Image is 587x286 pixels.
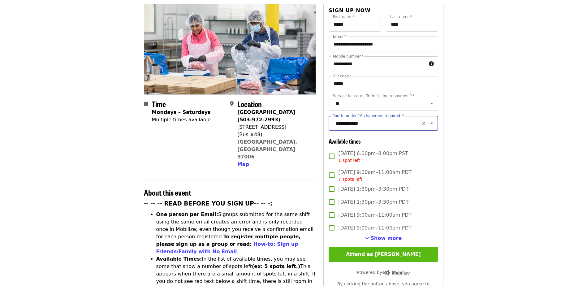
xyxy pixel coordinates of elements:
span: Sign up now [329,7,371,13]
span: Available times [329,137,361,145]
label: Last name [390,15,412,19]
li: Signups submitted for the same shift using the same email creates an error and is only recorded o... [156,211,316,255]
button: Attend as [PERSON_NAME] [329,247,438,262]
span: About this event [144,187,191,198]
strong: Mondays – Saturdays [152,109,211,115]
input: First name [329,17,381,32]
strong: To register multiple people, please sign up as a group or read: [156,234,301,247]
strong: (ex: 5 spots left.) [252,263,300,269]
button: Open [427,119,436,128]
input: Last name [386,17,438,32]
span: Powered by [357,270,410,275]
input: ZIP code [329,76,438,91]
div: (Bus #48) [237,131,311,138]
label: Email [333,35,346,38]
span: Map [237,161,249,167]
span: Time [152,98,166,109]
span: [DATE] 9:00am–11:00am PDT [338,169,412,183]
span: [DATE] 9:00am–11:00am PDT [338,224,412,232]
input: Email [329,37,438,51]
button: Open [427,99,436,108]
strong: Available Times: [156,256,202,262]
span: [DATE] 9:00am–11:00am PDT [338,211,412,219]
span: [DATE] 1:30pm–3:30pm PDT [338,198,408,206]
strong: -- -- -- READ BEFORE YOU SIGN UP-- -- -: [144,200,273,207]
img: Powered by Mobilize [382,270,410,275]
i: calendar icon [144,101,148,107]
a: How-to: Sign up Friends/Family with No Email [156,241,298,254]
a: [GEOGRAPHIC_DATA], [GEOGRAPHIC_DATA] 97006 [237,139,297,160]
button: Map [237,161,249,168]
span: [DATE] 6:00pm–8:00pm PST [338,150,408,164]
span: Show more [371,235,402,241]
img: Oct/Nov/Dec - Beaverton: Repack/Sort (age 10+) organized by Oregon Food Bank [144,4,316,94]
div: Multiple times available [152,116,211,123]
label: Service for court, Tri-met, fine repayment? [333,94,415,98]
span: [DATE] 1:30pm–3:30pm PDT [338,185,408,193]
button: Clear [419,119,428,128]
span: Location [237,98,262,109]
strong: One person per Email: [156,211,218,217]
input: Mobile number [329,56,426,71]
div: [STREET_ADDRESS] [237,123,311,131]
label: ZIP code [333,74,352,78]
span: 1 spot left [338,158,360,163]
strong: [GEOGRAPHIC_DATA] (503-972-2993) [237,109,295,123]
label: Youth (under 16 chaperone required) [333,114,404,118]
label: Mobile number [333,54,363,58]
span: 7 spots left [338,177,362,182]
button: See more timeslots [365,235,402,242]
i: circle-info icon [429,61,434,67]
label: First name [333,15,355,19]
i: map-marker-alt icon [230,101,234,107]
